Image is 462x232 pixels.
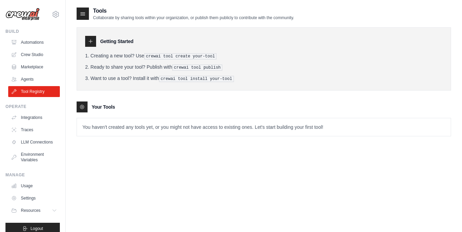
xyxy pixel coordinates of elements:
pre: crewai tool create your-tool [144,53,217,59]
a: Marketplace [8,62,60,72]
li: Creating a new tool? Use [85,52,443,59]
span: Resources [21,208,40,213]
a: Tool Registry [8,86,60,97]
a: Automations [8,37,60,48]
li: Want to use a tool? Install it with [85,75,443,82]
a: Agents [8,74,60,85]
h3: Your Tools [92,104,115,110]
a: Usage [8,180,60,191]
h2: Tools [93,7,294,15]
img: Logo [5,8,40,21]
p: You haven't created any tools yet, or you might not have access to existing ones. Let's start bui... [77,118,451,136]
a: Traces [8,124,60,135]
button: Resources [8,205,60,216]
p: Collaborate by sharing tools within your organization, or publish them publicly to contribute wit... [93,15,294,21]
a: Environment Variables [8,149,60,165]
span: Logout [30,226,43,231]
li: Ready to share your tool? Publish with [85,64,443,71]
div: Operate [5,104,60,109]
pre: crewai tool publish [172,65,223,71]
a: Integrations [8,112,60,123]
a: Settings [8,193,60,204]
a: LLM Connections [8,137,60,148]
a: Crew Studio [8,49,60,60]
div: Manage [5,172,60,178]
h3: Getting Started [100,38,133,45]
pre: crewai tool install your-tool [159,76,234,82]
div: Build [5,29,60,34]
